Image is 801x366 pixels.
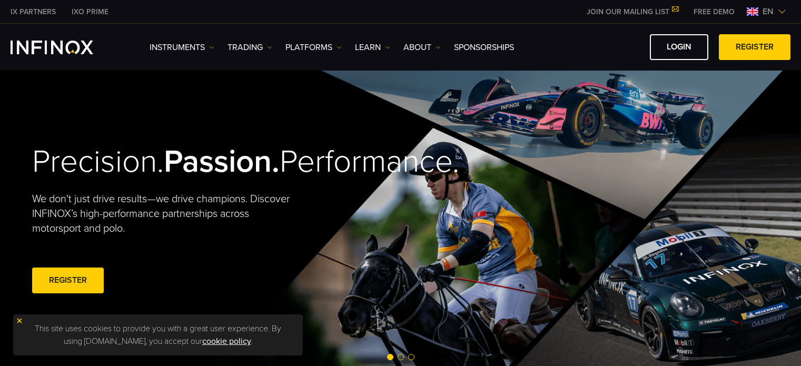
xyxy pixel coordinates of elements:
[64,6,116,17] a: INFINOX
[403,41,441,54] a: ABOUT
[32,192,298,236] p: We don't just drive results—we drive champions. Discover INFINOX’s high-performance partnerships ...
[579,7,686,16] a: JOIN OUR MAILING LIST
[454,41,514,54] a: SPONSORSHIPS
[686,6,743,17] a: INFINOX MENU
[164,143,280,181] strong: Passion.
[3,6,64,17] a: INFINOX
[18,320,298,350] p: This site uses cookies to provide you with a great user experience. By using [DOMAIN_NAME], you a...
[202,336,251,347] a: cookie policy
[16,317,23,324] img: yellow close icon
[408,354,414,360] span: Go to slide 3
[32,143,364,181] h2: Precision. Performance.
[285,41,342,54] a: PLATFORMS
[758,5,778,18] span: en
[398,354,404,360] span: Go to slide 2
[650,34,708,60] a: LOGIN
[387,354,393,360] span: Go to slide 1
[228,41,272,54] a: TRADING
[719,34,790,60] a: REGISTER
[355,41,390,54] a: Learn
[11,41,118,54] a: INFINOX Logo
[32,268,104,293] a: REGISTER
[150,41,214,54] a: Instruments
